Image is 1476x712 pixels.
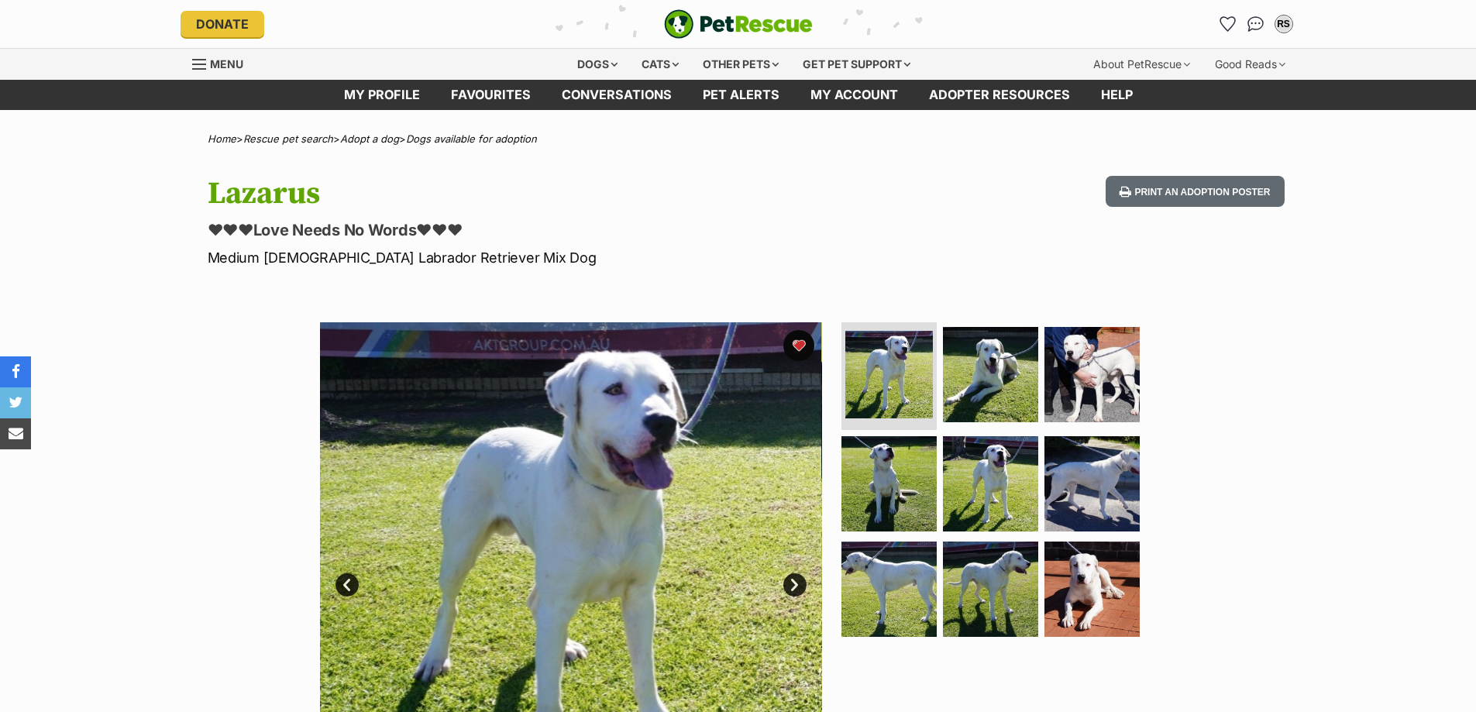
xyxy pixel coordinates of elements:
[1082,49,1201,80] div: About PetRescue
[664,9,813,39] a: PetRescue
[169,133,1308,145] div: > > >
[329,80,435,110] a: My profile
[406,132,537,145] a: Dogs available for adoption
[208,247,863,268] p: Medium [DEMOGRAPHIC_DATA] Labrador Retriever Mix Dog
[783,330,814,361] button: favourite
[1216,12,1240,36] a: Favourites
[841,436,937,531] img: Photo of Lazarus
[181,11,264,37] a: Donate
[340,132,399,145] a: Adopt a dog
[208,132,236,145] a: Home
[1204,49,1296,80] div: Good Reads
[795,80,913,110] a: My account
[1276,16,1292,32] div: RS
[1216,12,1296,36] ul: Account quick links
[943,436,1038,531] img: Photo of Lazarus
[243,132,333,145] a: Rescue pet search
[566,49,628,80] div: Dogs
[208,176,863,212] h1: Lazarus
[208,219,863,241] p: ♥♥♥Love Needs No Words♥♥♥
[1271,12,1296,36] button: My account
[192,49,254,77] a: Menu
[783,573,807,597] a: Next
[1106,176,1284,208] button: Print an adoption poster
[1247,16,1264,32] img: chat-41dd97257d64d25036548639549fe6c8038ab92f7586957e7f3b1b290dea8141.svg
[841,542,937,637] img: Photo of Lazarus
[210,57,243,71] span: Menu
[943,542,1038,637] img: Photo of Lazarus
[546,80,687,110] a: conversations
[1044,542,1140,637] img: Photo of Lazarus
[335,573,359,597] a: Prev
[913,80,1085,110] a: Adopter resources
[1044,436,1140,531] img: Photo of Lazarus
[692,49,790,80] div: Other pets
[792,49,921,80] div: Get pet support
[687,80,795,110] a: Pet alerts
[943,327,1038,422] img: Photo of Lazarus
[631,49,690,80] div: Cats
[435,80,546,110] a: Favourites
[664,9,813,39] img: logo-e224e6f780fb5917bec1dbf3a21bbac754714ae5b6737aabdf751b685950b380.svg
[1085,80,1148,110] a: Help
[1244,12,1268,36] a: Conversations
[845,331,933,418] img: Photo of Lazarus
[1044,327,1140,422] img: Photo of Lazarus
